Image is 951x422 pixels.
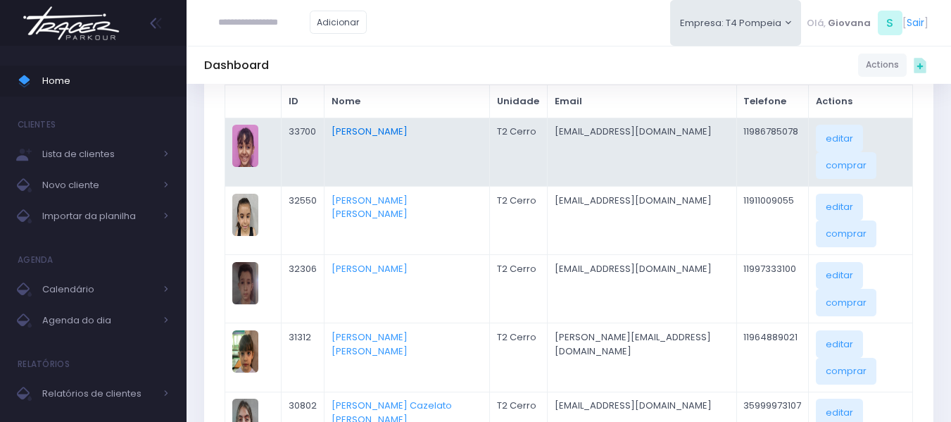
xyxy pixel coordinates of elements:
th: Actions [809,85,913,118]
span: S [878,11,902,35]
a: editar [816,125,863,151]
th: Telefone [736,85,809,118]
th: Unidade [489,85,548,118]
h4: Clientes [18,111,56,139]
span: Lista de clientes [42,145,155,163]
span: Importar da planilha [42,207,155,225]
td: 33700 [282,118,325,186]
a: [PERSON_NAME] [332,125,408,138]
th: ID [282,85,325,118]
div: [ ] [801,7,933,39]
a: [PERSON_NAME] [332,262,408,275]
a: comprar [816,358,876,385]
td: T2 Cerro [489,323,548,392]
a: Actions [858,54,907,77]
h5: Dashboard [204,58,269,73]
td: 11964889021 [736,323,809,392]
span: Olá, [807,16,826,30]
a: [PERSON_NAME] [PERSON_NAME] [332,194,408,221]
span: Calendário [42,280,155,299]
td: 11997333100 [736,255,809,323]
span: Relatórios de clientes [42,385,155,403]
a: [PERSON_NAME] [PERSON_NAME] [332,330,408,358]
th: Nome [324,85,489,118]
td: 32550 [282,186,325,254]
a: editar [816,194,863,221]
span: Agenda do dia [42,311,155,330]
a: comprar [816,221,876,247]
td: T2 Cerro [489,118,548,186]
td: 32306 [282,255,325,323]
td: [EMAIL_ADDRESS][DOMAIN_NAME] [548,186,736,254]
span: Novo cliente [42,176,155,194]
a: Sair [907,15,924,30]
a: editar [816,262,863,289]
a: comprar [816,152,876,179]
td: [PERSON_NAME][EMAIL_ADDRESS][DOMAIN_NAME] [548,323,736,392]
td: T2 Cerro [489,255,548,323]
h4: Agenda [18,246,53,274]
td: [EMAIL_ADDRESS][DOMAIN_NAME] [548,255,736,323]
td: 11986785078 [736,118,809,186]
td: [EMAIL_ADDRESS][DOMAIN_NAME] [548,118,736,186]
h4: Relatórios [18,350,70,378]
a: Adicionar [310,11,367,34]
a: comprar [816,289,876,316]
td: 31312 [282,323,325,392]
th: Email [548,85,736,118]
span: Giovana [828,16,871,30]
td: 11911009055 [736,186,809,254]
a: editar [816,330,863,357]
td: T2 Cerro [489,186,548,254]
span: Home [42,72,169,90]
